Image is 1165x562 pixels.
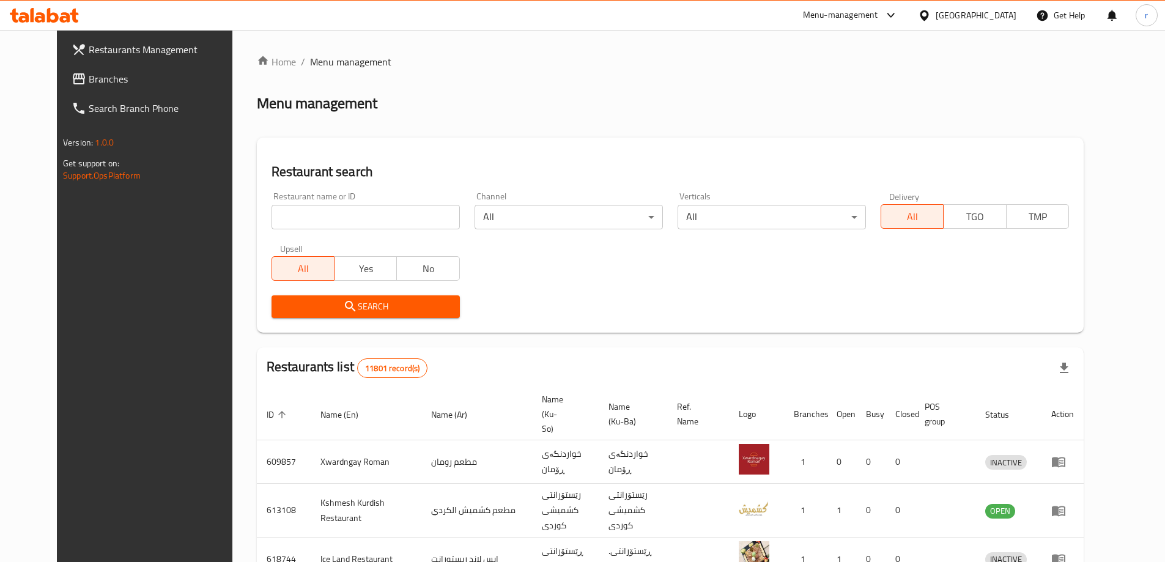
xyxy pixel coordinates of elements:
[599,440,667,484] td: خواردنگەی ڕۆمان
[1145,9,1148,22] span: r
[357,358,427,378] div: Total records count
[257,440,311,484] td: 609857
[677,399,714,429] span: Ref. Name
[949,208,1001,226] span: TGO
[985,504,1015,519] div: OPEN
[678,205,866,229] div: All
[396,256,459,281] button: No
[89,101,242,116] span: Search Branch Phone
[739,444,769,475] img: Xwardngay Roman
[358,363,427,374] span: 11801 record(s)
[421,484,532,538] td: مطعم كشميش الكردي
[1041,388,1084,440] th: Action
[936,9,1016,22] div: [GEOGRAPHIC_DATA]
[277,260,330,278] span: All
[827,440,856,484] td: 0
[267,358,428,378] h2: Restaurants list
[1051,503,1074,518] div: Menu
[985,407,1025,422] span: Status
[272,256,335,281] button: All
[886,388,915,440] th: Closed
[257,94,377,113] h2: Menu management
[62,94,251,123] a: Search Branch Phone
[280,244,303,253] label: Upsell
[1049,353,1079,383] div: Export file
[886,440,915,484] td: 0
[431,407,483,422] span: Name (Ar)
[881,204,944,229] button: All
[599,484,667,538] td: رێستۆرانتی کشمیشى كوردى
[267,407,290,422] span: ID
[272,295,460,318] button: Search
[63,168,141,183] a: Support.OpsPlatform
[334,256,397,281] button: Yes
[784,388,827,440] th: Branches
[886,484,915,538] td: 0
[339,260,392,278] span: Yes
[402,260,454,278] span: No
[257,484,311,538] td: 613108
[739,493,769,523] img: Kshmesh Kurdish Restaurant
[985,456,1027,470] span: INACTIVE
[784,440,827,484] td: 1
[542,392,584,436] span: Name (Ku-So)
[608,399,653,429] span: Name (Ku-Ba)
[856,388,886,440] th: Busy
[63,155,119,171] span: Get support on:
[886,208,939,226] span: All
[1006,204,1069,229] button: TMP
[320,407,374,422] span: Name (En)
[62,64,251,94] a: Branches
[310,54,391,69] span: Menu management
[729,388,784,440] th: Logo
[257,54,1084,69] nav: breadcrumb
[281,299,450,314] span: Search
[925,399,961,429] span: POS group
[475,205,663,229] div: All
[856,440,886,484] td: 0
[856,484,886,538] td: 0
[272,163,1069,181] h2: Restaurant search
[257,54,296,69] a: Home
[985,504,1015,518] span: OPEN
[889,192,920,201] label: Delivery
[1012,208,1064,226] span: TMP
[532,440,599,484] td: خواردنگەی ڕۆمان
[827,484,856,538] td: 1
[421,440,532,484] td: مطعم رومان
[89,72,242,86] span: Branches
[63,135,93,150] span: Version:
[803,8,878,23] div: Menu-management
[89,42,242,57] span: Restaurants Management
[301,54,305,69] li: /
[272,205,460,229] input: Search for restaurant name or ID..
[784,484,827,538] td: 1
[311,440,421,484] td: Xwardngay Roman
[95,135,114,150] span: 1.0.0
[532,484,599,538] td: رێستۆرانتی کشمیشى كوردى
[827,388,856,440] th: Open
[985,455,1027,470] div: INACTIVE
[311,484,421,538] td: Kshmesh Kurdish Restaurant
[1051,454,1074,469] div: Menu
[62,35,251,64] a: Restaurants Management
[943,204,1006,229] button: TGO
